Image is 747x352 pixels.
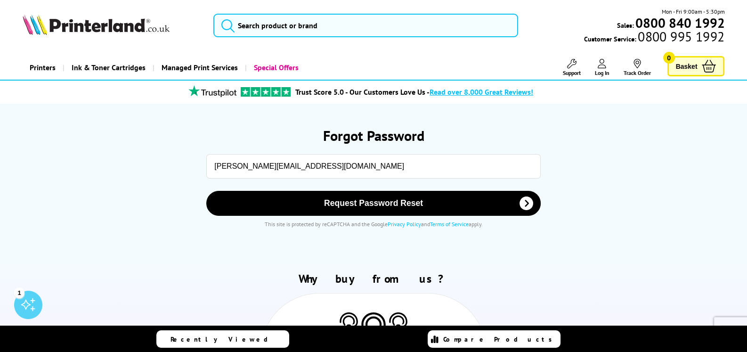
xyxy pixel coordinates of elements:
[23,14,202,37] a: Printerland Logo
[359,312,388,345] img: Printer Experts
[661,7,724,16] span: Mon - Fri 9:00am - 5:30pm
[624,59,651,76] a: Track Order
[219,198,528,208] span: Request Password Reset
[156,330,289,348] a: Recently Viewed
[563,59,581,76] a: Support
[663,52,675,64] span: 0
[72,56,146,80] span: Ink & Toner Cartridges
[563,69,581,76] span: Support
[153,56,245,80] a: Managed Print Services
[595,59,609,76] a: Log In
[388,312,409,336] img: Printer Experts
[595,69,609,76] span: Log In
[23,56,63,80] a: Printers
[636,32,724,41] span: 0800 995 1992
[63,56,153,80] a: Ink & Toner Cartridges
[245,56,306,80] a: Special Offers
[584,32,724,43] span: Customer Service:
[171,335,277,344] span: Recently Viewed
[206,154,540,179] input: Email
[40,221,708,228] div: This site is protected by reCAPTCHA and the Google and apply.
[430,221,469,228] a: Terms of Service
[388,221,421,228] a: Privacy Policy
[295,87,533,97] a: Trust Score 5.0 - Our Customers Love Us -Read over 8,000 Great Reviews!
[241,87,291,97] img: trustpilot rating
[14,287,24,298] div: 1
[23,14,170,35] img: Printerland Logo
[338,312,359,336] img: Printer Experts
[206,191,540,216] button: Request Password Reset
[428,330,560,348] a: Compare Products
[213,14,518,37] input: Search product or brand
[676,60,698,73] span: Basket
[667,56,725,76] a: Basket 0
[430,87,533,97] span: Read over 8,000 Great Reviews!
[443,335,557,344] span: Compare Products
[635,14,724,32] b: 0800 840 1992
[617,21,633,30] span: Sales:
[633,18,724,27] a: 0800 840 1992
[30,126,717,145] h1: Forgot Password
[184,85,241,97] img: trustpilot rating
[23,271,725,286] h2: Why buy from us?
